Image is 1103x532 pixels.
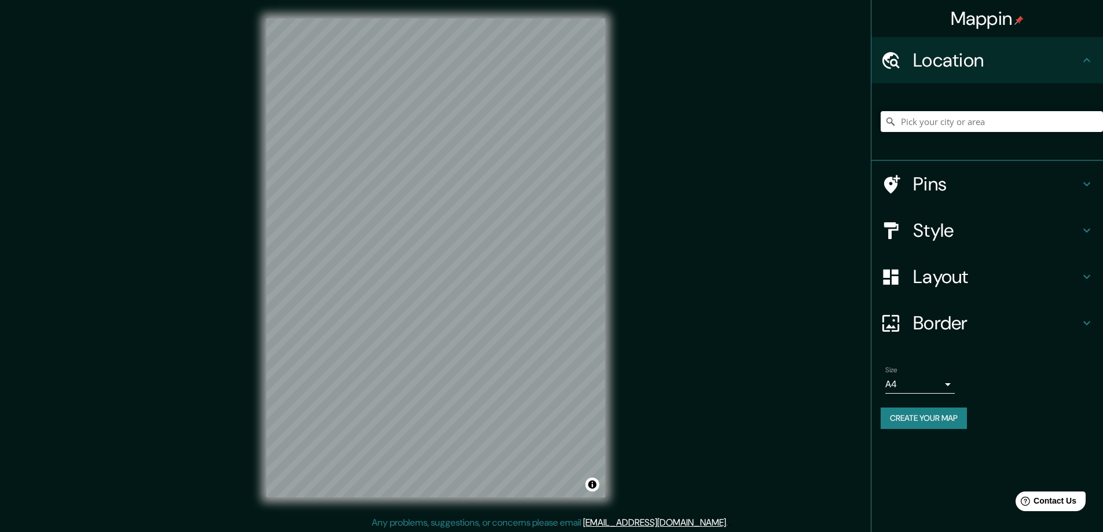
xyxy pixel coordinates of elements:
[585,478,599,491] button: Toggle attribution
[1014,16,1024,25] img: pin-icon.png
[871,161,1103,207] div: Pins
[881,111,1103,132] input: Pick your city or area
[1000,487,1090,519] iframe: Help widget launcher
[871,300,1103,346] div: Border
[913,311,1080,335] h4: Border
[728,516,730,530] div: .
[913,219,1080,242] h4: Style
[913,49,1080,72] h4: Location
[885,365,897,375] label: Size
[871,254,1103,300] div: Layout
[913,265,1080,288] h4: Layout
[730,516,732,530] div: .
[583,516,726,529] a: [EMAIL_ADDRESS][DOMAIN_NAME]
[871,207,1103,254] div: Style
[266,19,605,497] canvas: Map
[913,173,1080,196] h4: Pins
[871,37,1103,83] div: Location
[372,516,728,530] p: Any problems, suggestions, or concerns please email .
[951,7,1024,30] h4: Mappin
[885,375,955,394] div: A4
[881,408,967,429] button: Create your map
